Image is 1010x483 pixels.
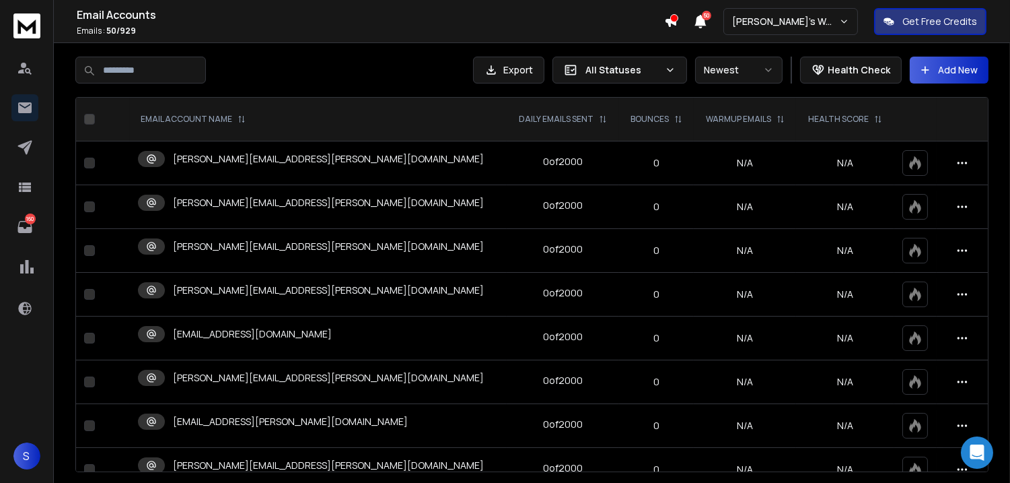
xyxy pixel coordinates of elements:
[173,459,484,472] p: [PERSON_NAME][EMAIL_ADDRESS][PERSON_NAME][DOMAIN_NAME]
[106,25,136,36] span: 50 / 929
[694,273,796,317] td: N/A
[173,415,408,428] p: [EMAIL_ADDRESS][PERSON_NAME][DOMAIN_NAME]
[694,317,796,360] td: N/A
[627,331,686,345] p: 0
[910,57,988,84] button: Add New
[543,418,583,431] div: 0 of 2000
[808,114,869,125] p: HEALTH SCORE
[173,327,332,341] p: [EMAIL_ADDRESS][DOMAIN_NAME]
[804,419,886,432] p: N/A
[902,15,977,28] p: Get Free Credits
[585,63,659,77] p: All Statuses
[543,461,583,475] div: 0 of 2000
[13,13,40,38] img: logo
[694,360,796,404] td: N/A
[11,214,38,240] a: 160
[695,57,783,84] button: Newest
[543,286,583,300] div: 0 of 2000
[543,199,583,212] div: 0 of 2000
[543,330,583,344] div: 0 of 2000
[77,7,664,23] h1: Email Accounts
[732,15,839,28] p: [PERSON_NAME]'s Workspace
[828,63,890,77] p: Health Check
[173,284,484,297] p: [PERSON_NAME][EMAIL_ADDRESS][PERSON_NAME][DOMAIN_NAME]
[804,200,886,214] p: N/A
[630,114,669,125] p: BOUNCES
[25,214,36,224] p: 160
[173,196,484,210] p: [PERSON_NAME][EMAIL_ADDRESS][PERSON_NAME][DOMAIN_NAME]
[173,371,484,385] p: [PERSON_NAME][EMAIL_ADDRESS][PERSON_NAME][DOMAIN_NAME]
[627,288,686,301] p: 0
[804,288,886,301] p: N/A
[804,463,886,476] p: N/A
[627,463,686,476] p: 0
[800,57,902,84] button: Health Check
[473,57,544,84] button: Export
[173,240,484,253] p: [PERSON_NAME][EMAIL_ADDRESS][PERSON_NAME][DOMAIN_NAME]
[13,443,40,470] button: S
[804,244,886,257] p: N/A
[627,375,686,389] p: 0
[804,375,886,389] p: N/A
[627,244,686,257] p: 0
[694,404,796,448] td: N/A
[627,419,686,432] p: 0
[694,141,796,185] td: N/A
[543,374,583,387] div: 0 of 2000
[173,152,484,166] p: [PERSON_NAME][EMAIL_ADDRESS][PERSON_NAME][DOMAIN_NAME]
[519,114,593,125] p: DAILY EMAILS SENT
[694,185,796,229] td: N/A
[961,437,993,469] div: Open Intercom Messenger
[804,156,886,170] p: N/A
[706,114,771,125] p: WARMUP EMAILS
[627,156,686,170] p: 0
[141,114,246,125] div: EMAIL ACCOUNT NAME
[694,229,796,273] td: N/A
[77,26,664,36] p: Emails :
[804,331,886,345] p: N/A
[543,155,583,168] div: 0 of 2000
[543,243,583,256] div: 0 of 2000
[874,8,986,35] button: Get Free Credits
[702,11,711,20] span: 50
[627,200,686,214] p: 0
